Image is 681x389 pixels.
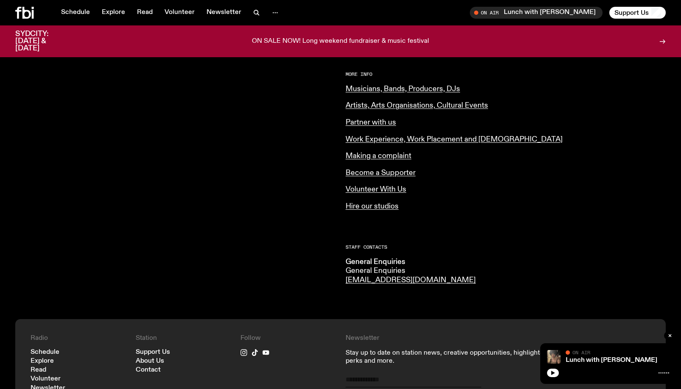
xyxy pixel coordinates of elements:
[136,358,164,364] a: About Us
[15,31,70,52] h3: SYDCITY: [DATE] & [DATE]
[346,203,399,210] a: Hire our studios
[346,136,563,143] a: Work Experience, Work Placement and [DEMOGRAPHIC_DATA]
[346,267,483,276] h4: General Enquiries
[136,349,170,356] a: Support Us
[346,119,396,126] a: Partner with us
[346,102,488,109] a: Artists, Arts Organisations, Cultural Events
[31,358,54,364] a: Explore
[201,7,246,19] a: Newsletter
[346,72,666,77] h2: More Info
[346,276,476,284] a: [EMAIL_ADDRESS][DOMAIN_NAME]
[97,7,130,19] a: Explore
[159,7,200,19] a: Volunteer
[346,334,545,342] h4: Newsletter
[252,38,429,45] p: ON SALE NOW! Long weekend fundraiser & music festival
[470,7,603,19] button: On AirLunch with [PERSON_NAME]
[346,152,411,160] a: Making a complaint
[609,7,666,19] button: Support Us
[31,376,61,382] a: Volunteer
[31,367,46,373] a: Read
[346,349,545,365] p: Stay up to date on station news, creative opportunities, highlights, perks and more.
[31,334,126,342] h4: Radio
[132,7,158,19] a: Read
[136,334,231,342] h4: Station
[31,349,59,356] a: Schedule
[346,245,666,250] h2: Staff Contacts
[346,258,483,267] h3: General Enquiries
[346,169,416,177] a: Become a Supporter
[614,9,649,17] span: Support Us
[240,334,335,342] h4: Follow
[346,85,460,93] a: Musicians, Bands, Producers, DJs
[346,186,406,193] a: Volunteer With Us
[572,350,590,355] span: On Air
[566,357,657,364] a: Lunch with [PERSON_NAME]
[136,367,161,373] a: Contact
[56,7,95,19] a: Schedule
